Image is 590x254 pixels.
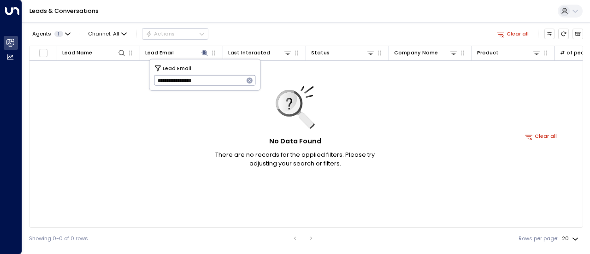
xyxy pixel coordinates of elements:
button: Actions [142,28,208,39]
div: Status [311,48,375,57]
h5: No Data Found [269,136,321,147]
div: Company Name [394,48,438,57]
nav: pagination navigation [289,233,318,244]
div: Lead Name [62,48,126,57]
div: Status [311,48,330,57]
button: Channel:All [85,29,130,39]
div: Product [477,48,541,57]
div: Lead Email [145,48,174,57]
button: Archived Leads [572,29,583,39]
div: Actions [146,30,175,37]
label: Rows per page: [519,235,558,242]
span: Agents [32,31,51,36]
button: Clear all [494,29,532,39]
button: Clear all [522,131,560,142]
div: 20 [562,233,580,244]
span: All [113,31,119,37]
span: 1 [54,31,63,37]
span: Lead Email [163,64,191,72]
button: Customize [544,29,555,39]
span: Channel: [85,29,130,39]
div: Product [477,48,499,57]
div: Showing 0-0 of 0 rows [29,235,88,242]
div: Last Interacted [228,48,292,57]
span: Toggle select all [39,48,48,58]
p: There are no records for the applied filters. Please try adjusting your search or filters. [203,150,387,168]
div: Last Interacted [228,48,270,57]
span: Refresh [558,29,569,39]
button: Agents1 [29,29,73,39]
div: Company Name [394,48,458,57]
div: Button group with a nested menu [142,28,208,39]
div: Lead Email [145,48,209,57]
div: Lead Name [62,48,92,57]
a: Leads & Conversations [29,7,99,15]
